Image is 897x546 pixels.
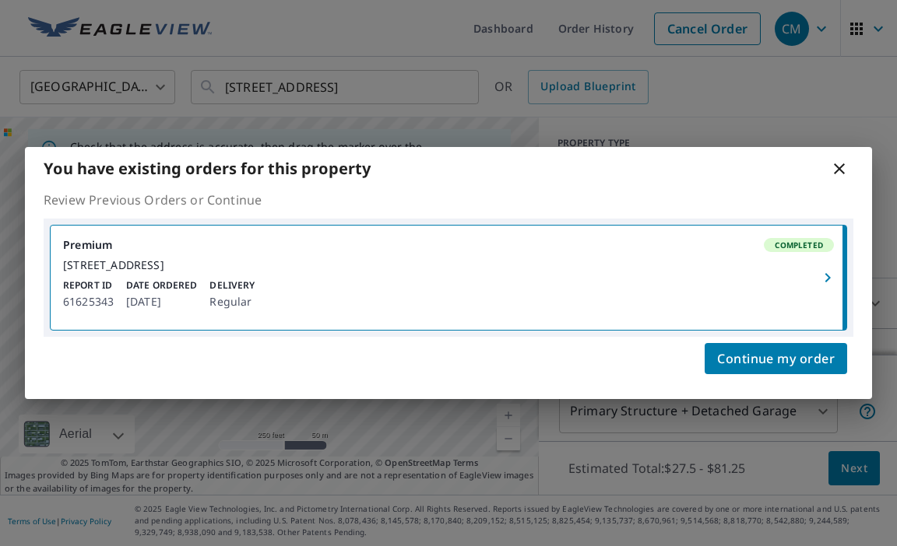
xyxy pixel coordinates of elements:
[209,292,255,311] p: Regular
[63,238,834,252] div: Premium
[63,258,834,272] div: [STREET_ADDRESS]
[44,191,853,209] p: Review Previous Orders or Continue
[209,278,255,292] p: Delivery
[765,240,832,250] span: Completed
[717,348,835,369] span: Continue my order
[126,292,197,311] p: [DATE]
[705,343,847,374] button: Continue my order
[63,292,114,311] p: 61625343
[44,158,371,179] b: You have existing orders for this property
[51,226,846,330] a: PremiumCompleted[STREET_ADDRESS]Report ID61625343Date Ordered[DATE]DeliveryRegular
[63,278,114,292] p: Report ID
[126,278,197,292] p: Date Ordered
